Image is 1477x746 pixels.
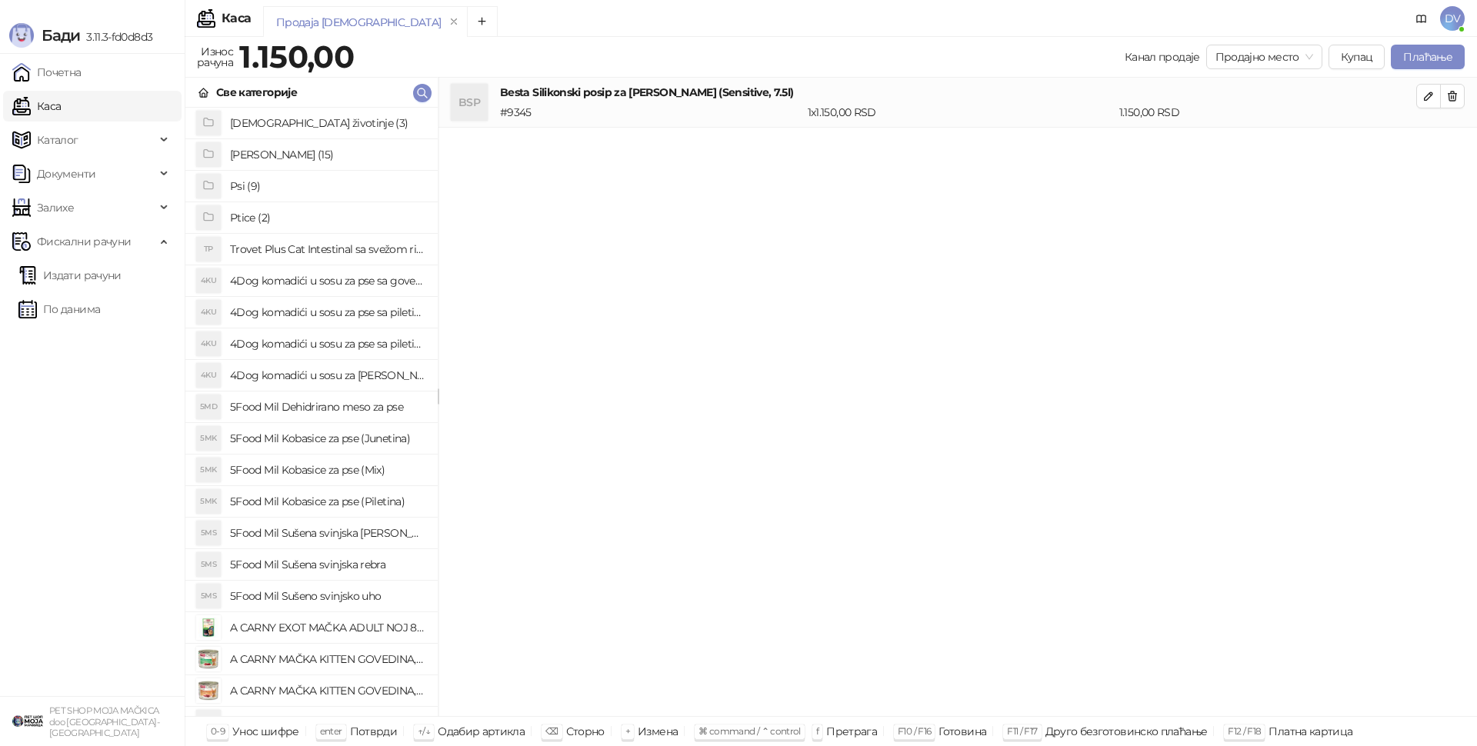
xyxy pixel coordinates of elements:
h4: 5Food Mil Kobasice za pse (Mix) [230,458,425,482]
small: PET SHOP MOJA MAČKICA doo [GEOGRAPHIC_DATA]-[GEOGRAPHIC_DATA] [49,705,159,738]
div: BSP [451,84,488,121]
span: enter [320,725,342,737]
h4: 4Dog komadići u sosu za pse sa piletinom (100g) [230,300,425,325]
a: Документација [1409,6,1434,31]
span: F11 / F17 [1007,725,1037,737]
span: 0-9 [211,725,225,737]
h4: [PERSON_NAME] (15) [230,142,425,167]
div: 4KU [196,300,221,325]
h4: 5Food Mil Sušena svinjska rebra [230,552,425,577]
img: Slika [196,615,221,640]
span: 3.11.3-fd0d8d3 [80,30,152,44]
strong: 1.150,00 [239,38,354,75]
h4: 5Food Mil Kobasice za pse (Piletina) [230,489,425,514]
div: Претрага [826,721,877,741]
div: 5MK [196,458,221,482]
a: Почетна [12,57,82,88]
div: 4KU [196,268,221,293]
button: Плаћање [1391,45,1465,69]
button: Add tab [467,6,498,37]
a: Каса [12,91,61,122]
span: Каталог [37,125,78,155]
span: Бади [42,26,80,45]
h4: Psi (9) [230,174,425,198]
div: ABP [196,710,221,734]
a: Издати рачуни [18,260,122,291]
h4: Besta Silikonski posip za [PERSON_NAME] (Sensitive, 7.5l) [500,84,1416,101]
h4: 4Dog komadići u sosu za [PERSON_NAME] piletinom (100g) [230,363,425,388]
img: 64x64-companyLogo-9f44b8df-f022-41eb-b7d6-300ad218de09.png [12,706,43,737]
div: 4KU [196,363,221,388]
div: Измена [638,721,678,741]
div: Продаја [DEMOGRAPHIC_DATA] [276,14,441,31]
div: TP [196,237,221,261]
span: DV [1440,6,1465,31]
div: Каса [222,12,251,25]
button: Купац [1329,45,1385,69]
div: Готовина [939,721,986,741]
span: F10 / F16 [898,725,931,737]
h4: [DEMOGRAPHIC_DATA] životinje (3) [230,111,425,135]
div: 5MS [196,552,221,577]
span: + [625,725,630,737]
h4: ADIVA Biotic Powder (1 kesica) [230,710,425,734]
h4: 5Food Mil Kobasice za pse (Junetina) [230,426,425,451]
div: 5MS [196,521,221,545]
h4: 5Food Mil Sušeno svinjsko uho [230,584,425,608]
div: 5MK [196,489,221,514]
img: Slika [196,678,221,703]
div: 5MK [196,426,221,451]
div: 1 x 1.150,00 RSD [805,104,1116,121]
div: Износ рачуна [194,42,236,72]
div: Одабир артикла [438,721,525,741]
div: Платна картица [1269,721,1352,741]
div: Све категорије [216,84,297,101]
div: 5MS [196,584,221,608]
h4: Ptice (2) [230,205,425,230]
div: Канал продаје [1125,48,1200,65]
h4: 5Food Mil Dehidrirano meso za pse [230,395,425,419]
h4: 4Dog komadići u sosu za pse sa govedinom (100g) [230,268,425,293]
div: 1.150,00 RSD [1116,104,1419,121]
h4: A CARNY MAČKA KITTEN GOVEDINA,PILETINA I ZEC 200g [230,647,425,671]
div: Потврди [350,721,398,741]
button: remove [444,15,464,28]
h4: 4Dog komadići u sosu za pse sa piletinom i govedinom (4x100g) [230,331,425,356]
span: Фискални рачуни [37,226,131,257]
span: ⌘ command / ⌃ control [698,725,801,737]
img: Slika [196,647,221,671]
span: F12 / F18 [1228,725,1261,737]
span: ⌫ [545,725,558,737]
span: ↑/↓ [418,725,430,737]
div: grid [185,108,438,716]
div: Сторно [566,721,605,741]
h4: Trovet Plus Cat Intestinal sa svežom ribom (85g) [230,237,425,261]
span: Документи [37,158,95,189]
div: # 9345 [497,104,805,121]
img: Logo [9,23,34,48]
span: Залихе [37,192,74,223]
h4: A CARNY EXOT MAČKA ADULT NOJ 85g [230,615,425,640]
div: Унос шифре [232,721,299,741]
div: 5MD [196,395,221,419]
h4: 5Food Mil Sušena svinjska [PERSON_NAME] [230,521,425,545]
a: По данима [18,294,100,325]
span: f [816,725,819,737]
h4: A CARNY MAČKA KITTEN GOVEDINA,TELETINA I PILETINA 200g [230,678,425,703]
div: 4KU [196,331,221,356]
span: Продајно место [1215,45,1313,68]
div: Друго безготовинско плаћање [1045,721,1208,741]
